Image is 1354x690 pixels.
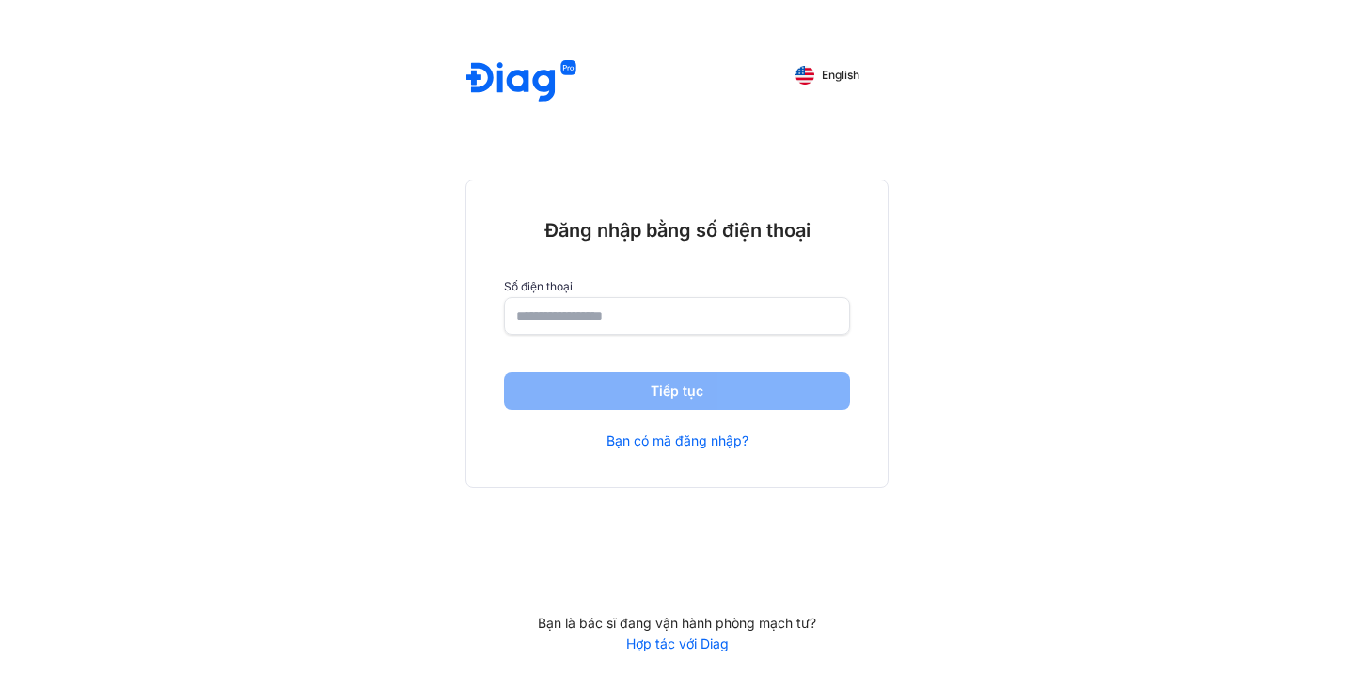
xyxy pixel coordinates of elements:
img: logo [466,60,576,104]
button: English [782,60,873,90]
img: English [795,66,814,85]
div: Bạn là bác sĩ đang vận hành phòng mạch tư? [465,615,889,632]
span: English [822,69,859,82]
button: Tiếp tục [504,372,850,410]
a: Bạn có mã đăng nhập? [606,432,748,449]
div: Đăng nhập bằng số điện thoại [504,218,850,243]
label: Số điện thoại [504,280,850,293]
a: Hợp tác với Diag [465,635,889,652]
